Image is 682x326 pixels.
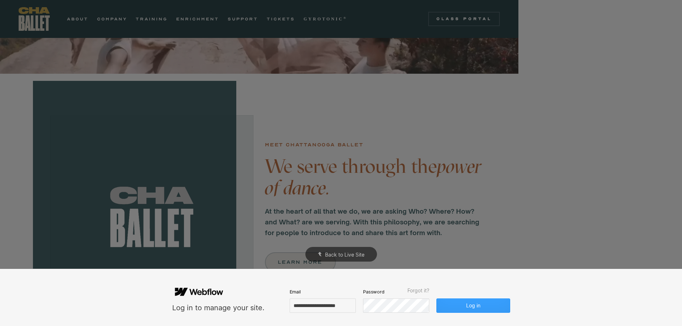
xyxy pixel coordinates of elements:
span: Password [363,288,384,295]
span: Back to Live Site [325,252,364,258]
div: Log in to manage your site. [172,303,265,313]
span: Email [290,288,301,295]
button: Log in [436,298,510,313]
span: Forgot it? [407,288,429,293]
